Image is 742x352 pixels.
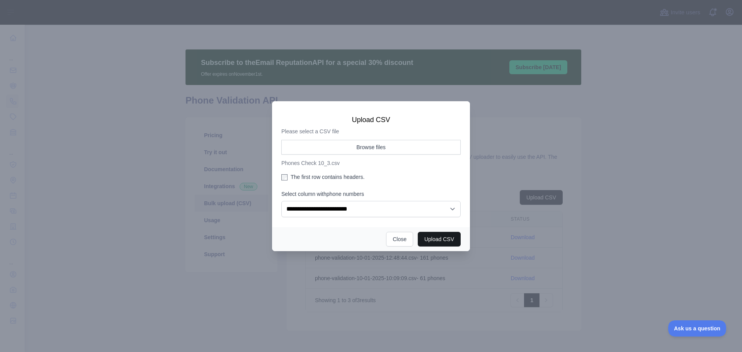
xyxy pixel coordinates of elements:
[281,140,461,155] button: Browse files
[281,190,461,198] label: Select column with phone numbers
[281,128,461,135] p: Please select a CSV file
[281,174,288,180] input: The first row contains headers.
[281,173,461,181] label: The first row contains headers.
[668,320,727,337] iframe: Toggle Customer Support
[386,232,413,247] button: Close
[281,159,461,167] p: Phones Check 10_3.csv
[418,232,461,247] button: Upload CSV
[281,115,461,124] h3: Upload CSV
